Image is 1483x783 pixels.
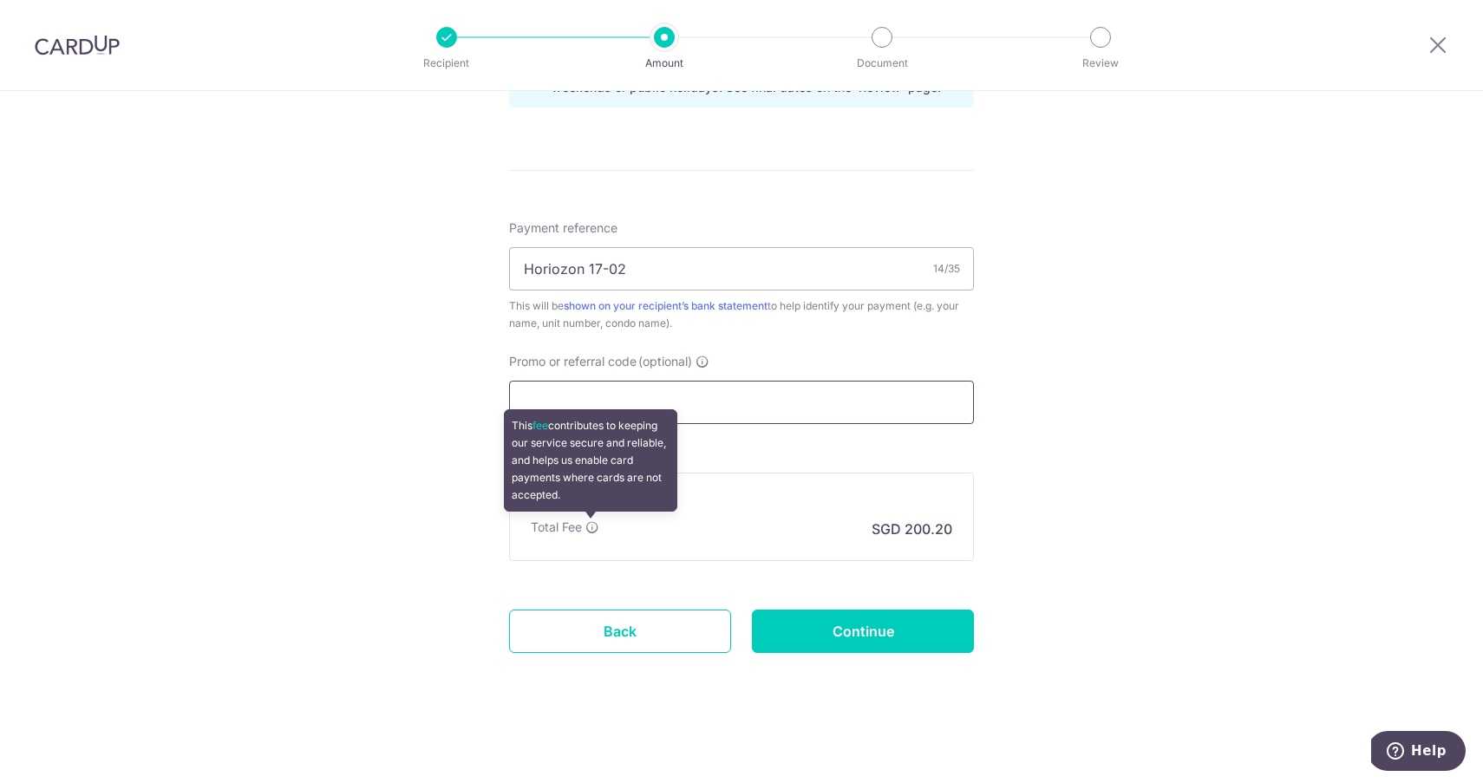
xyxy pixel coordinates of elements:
input: Continue [752,610,974,653]
div: This will be to help identify your payment (e.g. your name, unit number, condo name). [509,297,974,332]
div: This contributes to keeping our service secure and reliable, and helps us enable card payments wh... [504,409,677,512]
p: Total Fee [531,519,582,536]
span: (optional) [638,353,692,370]
p: Review [1036,55,1165,72]
p: Amount [600,55,728,72]
img: CardUp [35,35,120,55]
h5: Fee summary [531,487,952,505]
span: Payment reference [509,219,617,237]
span: Promo or referral code [509,353,637,370]
a: shown on your recipient’s bank statement [564,299,768,312]
div: 14/35 [933,260,960,277]
p: Document [818,55,946,72]
a: Back [509,610,731,653]
a: fee [532,419,548,432]
p: SGD 200.20 [872,519,952,539]
p: Recipient [382,55,511,72]
iframe: Opens a widget where you can find more information [1371,731,1466,774]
